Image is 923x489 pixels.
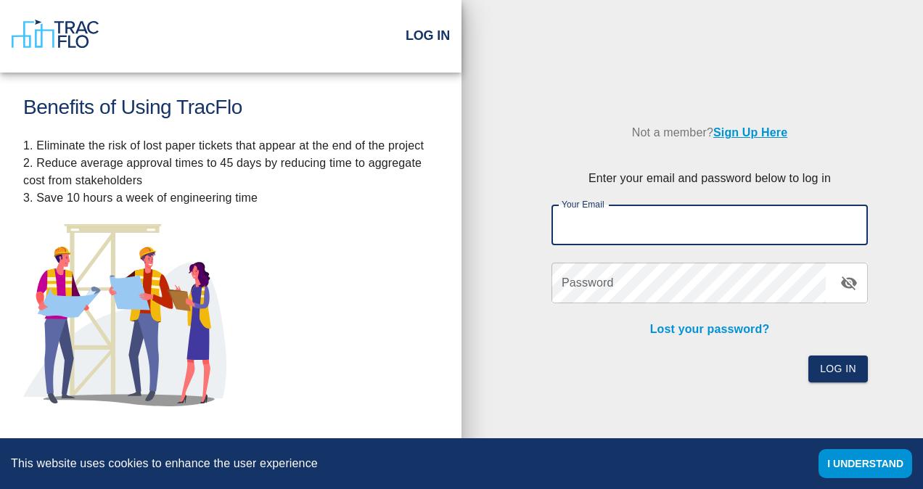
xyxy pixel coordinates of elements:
h2: Log In [406,28,450,44]
button: Accept cookies [819,449,912,478]
p: Not a member? [551,113,868,152]
label: Your Email [562,198,604,210]
button: Log In [808,356,868,382]
a: Lost your password? [650,323,770,335]
iframe: Chat Widget [850,419,923,489]
a: Sign Up Here [713,126,787,139]
div: This website uses cookies to enhance the user experience [11,455,797,472]
p: Enter your email and password below to log in [551,170,868,187]
p: 1. Eliminate the risk of lost paper tickets that appear at the end of the project 2. Reduce avera... [23,137,438,207]
h1: Benefits of Using TracFlo [23,96,438,120]
button: toggle password visibility [832,266,866,300]
img: illustration [23,224,226,406]
img: TracFlo [12,20,99,49]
